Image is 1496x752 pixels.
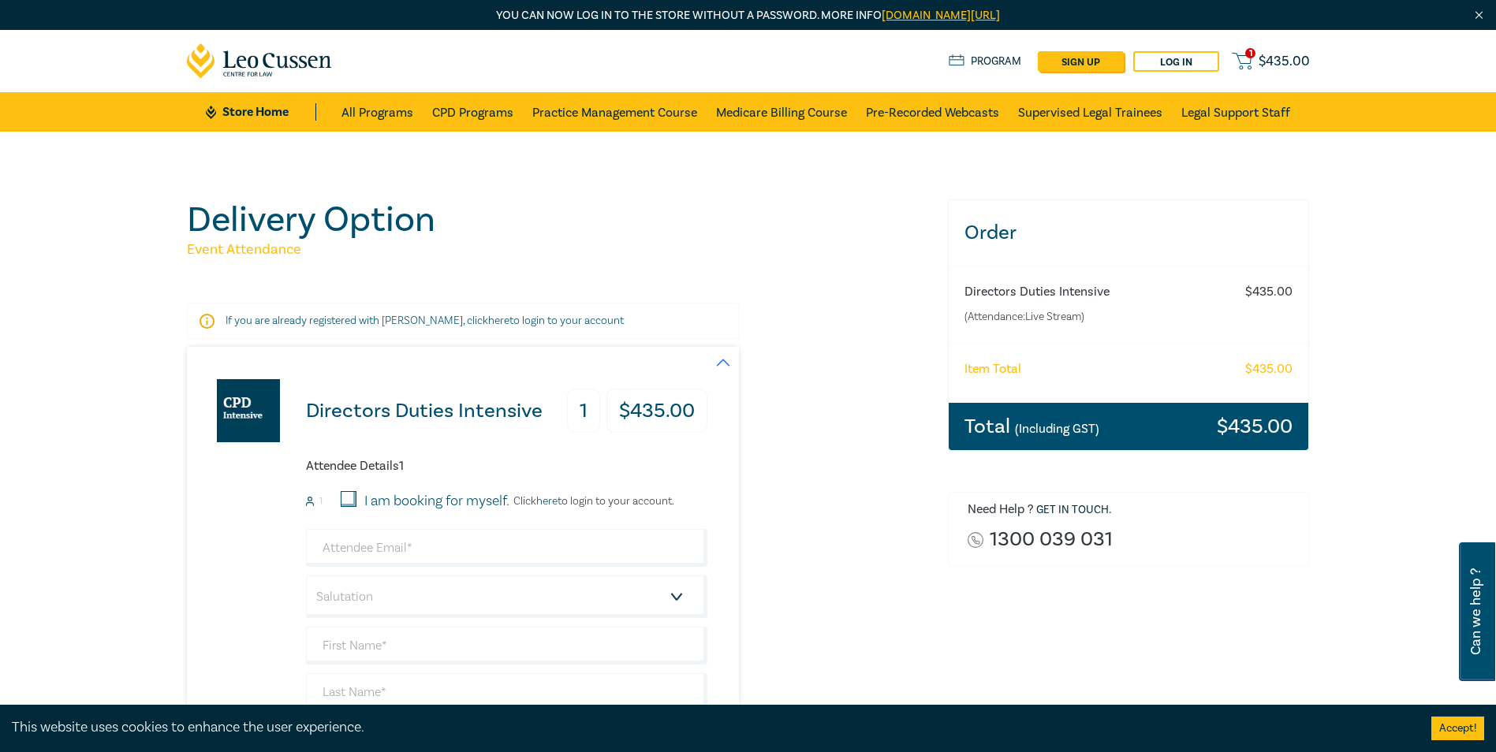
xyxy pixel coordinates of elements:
h3: Total [964,416,1099,437]
p: If you are already registered with [PERSON_NAME], click to login to your account [226,313,700,329]
a: sign up [1038,51,1124,72]
a: here [536,494,558,508]
h6: $ 435.00 [1245,285,1293,300]
label: I am booking for myself. [364,491,509,512]
small: (Including GST) [1015,421,1099,437]
h6: Need Help ? . [968,502,1297,518]
input: First Name* [306,627,707,665]
h5: Event Attendance [187,240,929,259]
h3: Directors Duties Intensive [306,400,543,422]
a: All Programs [341,92,413,132]
small: 1 [319,496,323,507]
div: This website uses cookies to enhance the user experience. [12,717,1408,738]
h6: $ 435.00 [1245,362,1293,377]
a: Program [949,53,1022,70]
a: Practice Management Course [532,92,697,132]
img: Close [1472,9,1486,22]
a: Get in touch [1036,503,1109,517]
a: [DOMAIN_NAME][URL] [882,8,1000,23]
input: Last Name* [306,673,707,711]
h6: Item Total [964,362,1021,377]
h6: Attendee Details 1 [306,459,707,474]
h3: $ 435.00 [1217,416,1293,437]
button: Accept cookies [1431,717,1484,740]
input: Attendee Email* [306,529,707,567]
h1: Delivery Option [187,199,929,240]
h3: 1 [567,389,600,433]
span: $ 435.00 [1259,53,1310,70]
a: 1300 039 031 [990,529,1113,550]
span: 1 [1245,48,1255,58]
span: Can we help ? [1468,552,1483,672]
a: here [488,314,509,328]
a: Store Home [206,103,315,121]
p: You can now log in to the store without a password. More info [187,7,1310,24]
a: Log in [1133,51,1219,72]
a: CPD Programs [432,92,513,132]
img: Directors Duties Intensive [217,379,280,442]
h6: Directors Duties Intensive [964,285,1230,300]
a: Medicare Billing Course [716,92,847,132]
h3: $ 435.00 [606,389,707,433]
a: Pre-Recorded Webcasts [866,92,999,132]
a: Legal Support Staff [1181,92,1290,132]
p: Click to login to your account. [509,495,674,508]
a: Supervised Legal Trainees [1018,92,1162,132]
h3: Order [949,200,1309,266]
small: (Attendance: Live Stream ) [964,309,1230,325]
